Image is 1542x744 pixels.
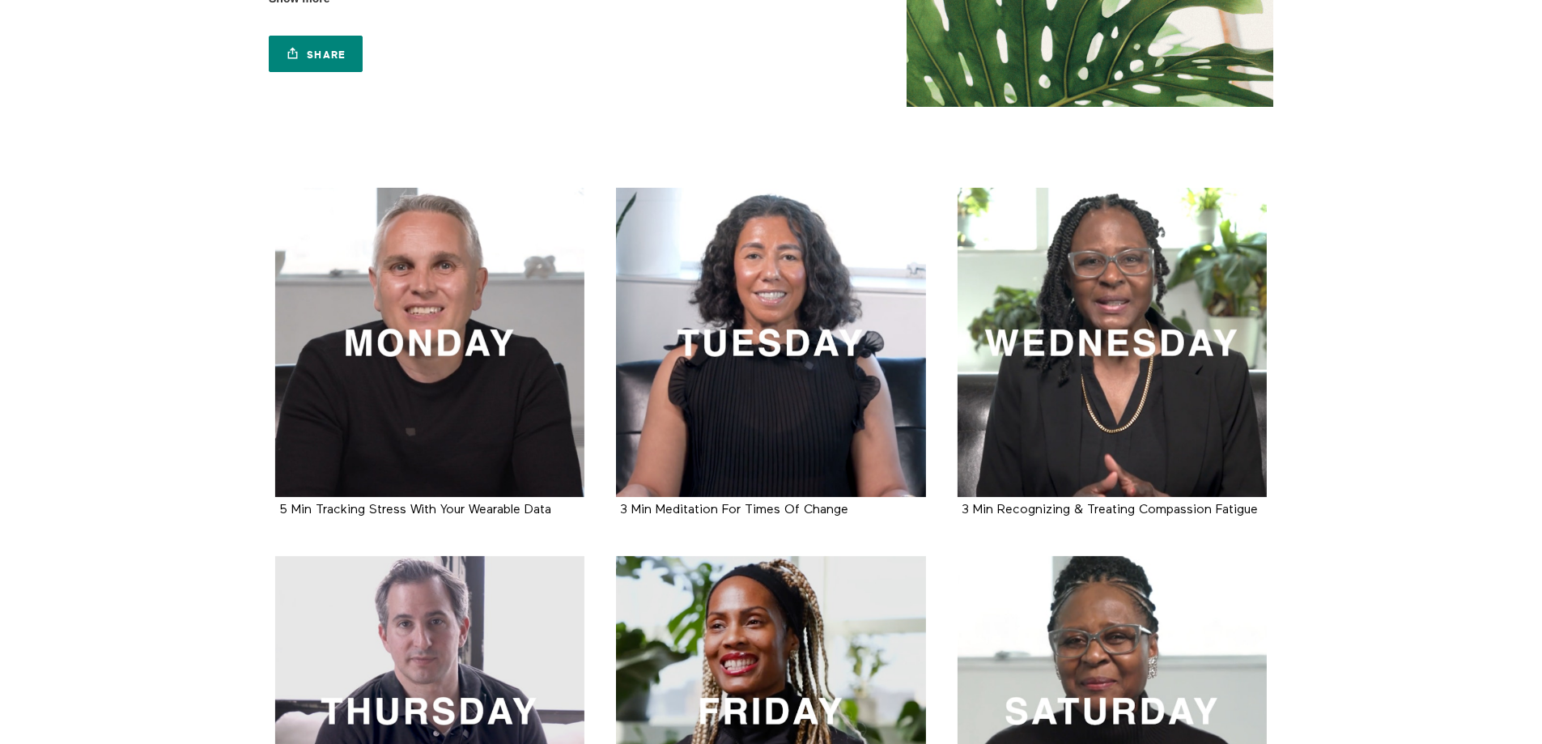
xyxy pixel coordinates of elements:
a: 3 Min Recognizing & Treating Compassion Fatigue [962,504,1258,516]
a: 5 Min Tracking Stress With Your Wearable Data [275,188,585,498]
a: 5 Min Tracking Stress With Your Wearable Data [279,504,551,516]
a: Share [269,36,363,72]
a: 3 Min Meditation For Times Of Change [620,504,848,516]
strong: 3 Min Recognizing & Treating Compassion Fatigue [962,504,1258,517]
strong: 5 Min Tracking Stress With Your Wearable Data [279,504,551,517]
strong: 3 Min Meditation For Times Of Change [620,504,848,517]
a: 3 Min Recognizing & Treating Compassion Fatigue [958,188,1268,498]
a: 3 Min Meditation For Times Of Change [616,188,926,498]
